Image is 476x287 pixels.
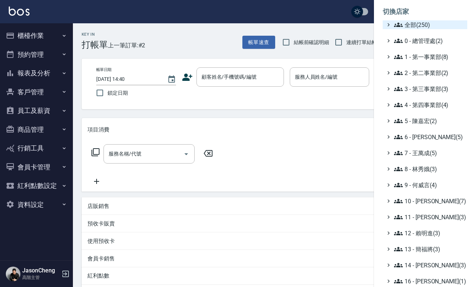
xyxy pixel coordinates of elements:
span: 11 - [PERSON_NAME](3) [394,213,464,221]
span: 4 - 第四事業部(4) [394,101,464,109]
li: 切換店家 [383,3,467,20]
span: 全部(250) [394,20,464,29]
span: 2 - 第二事業部(2) [394,68,464,77]
span: 9 - 何威言(4) [394,181,464,189]
span: 8 - 林秀娥(3) [394,165,464,173]
span: 13 - 簡福將(3) [394,245,464,253]
span: 7 - 王萬成(5) [394,149,464,157]
span: 1 - 第一事業部(8) [394,52,464,61]
span: 10 - [PERSON_NAME](7) [394,197,464,205]
span: 3 - 第三事業部(3) [394,84,464,93]
span: 5 - 陳嘉宏(2) [394,117,464,125]
span: 12 - 賴明進(3) [394,229,464,237]
span: 16 - [PERSON_NAME](1) [394,277,464,286]
span: 0 - 總管理處(2) [394,36,464,45]
span: 6 - [PERSON_NAME](5) [394,133,464,141]
span: 14 - [PERSON_NAME](3) [394,261,464,270]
